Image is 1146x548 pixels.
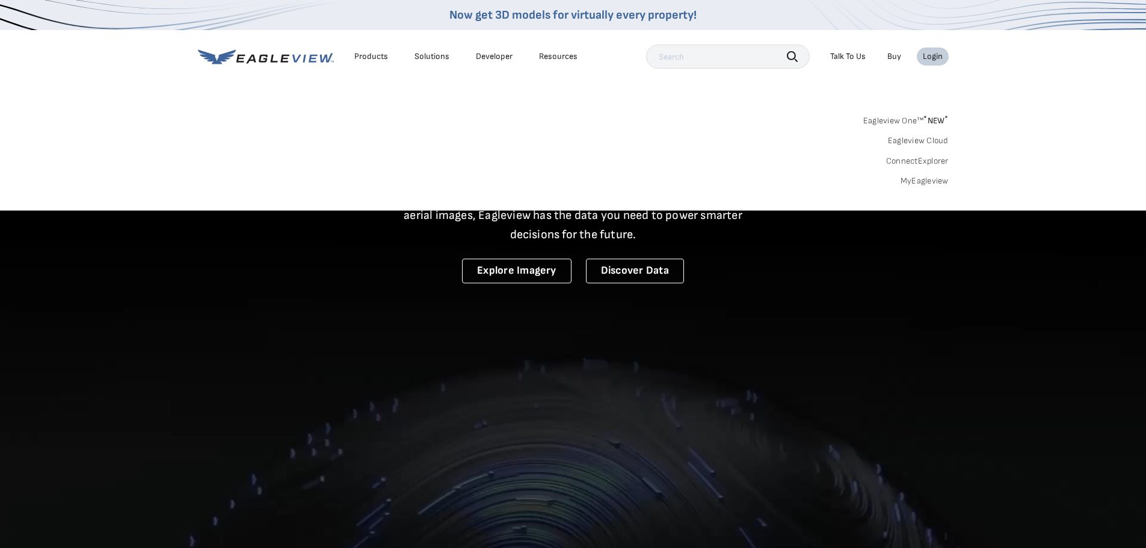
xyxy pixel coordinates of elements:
[887,51,901,62] a: Buy
[886,156,949,167] a: ConnectExplorer
[863,112,949,126] a: Eagleview One™*NEW*
[888,135,949,146] a: Eagleview Cloud
[539,51,578,62] div: Resources
[586,259,684,283] a: Discover Data
[901,176,949,186] a: MyEagleview
[923,51,943,62] div: Login
[476,51,513,62] a: Developer
[449,8,697,22] a: Now get 3D models for virtually every property!
[414,51,449,62] div: Solutions
[646,45,810,69] input: Search
[462,259,571,283] a: Explore Imagery
[923,115,948,126] span: NEW
[389,186,757,244] p: A new era starts here. Built on more than 3.5 billion high-resolution aerial images, Eagleview ha...
[354,51,388,62] div: Products
[830,51,866,62] div: Talk To Us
